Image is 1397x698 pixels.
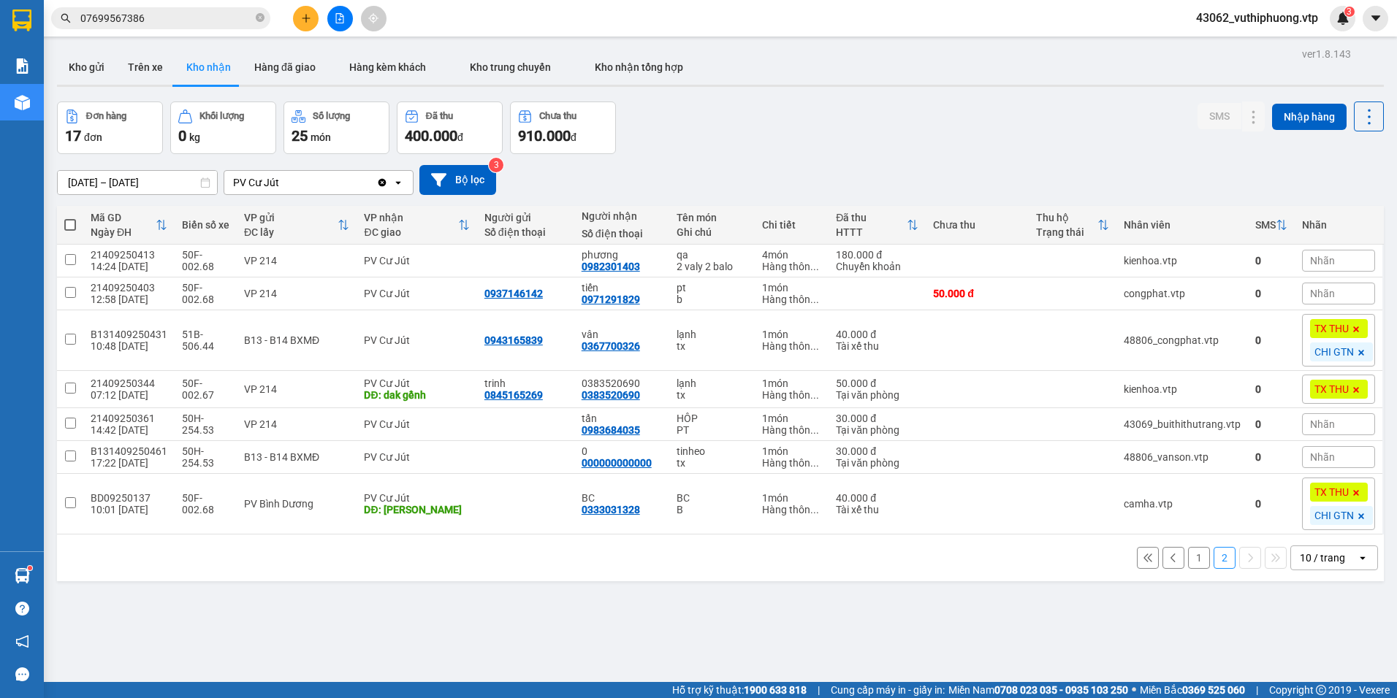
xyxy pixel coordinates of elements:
div: 30.000 đ [836,413,918,424]
div: lạnh [677,377,747,389]
div: 0 [1255,383,1287,395]
div: B131409250461 [91,445,167,457]
div: ĐC lấy [244,226,338,238]
span: aim [368,13,378,23]
span: ... [810,424,819,436]
div: ĐC giao [364,226,457,238]
span: caret-down [1369,12,1382,25]
button: Khối lượng0kg [170,101,276,154]
div: 0367700326 [582,340,640,352]
span: copyright [1316,685,1326,695]
span: close-circle [256,12,264,26]
div: B131409250431 [91,329,167,340]
span: close-circle [256,13,264,22]
div: Tại văn phòng [836,457,918,469]
span: Kho trung chuyển [470,61,551,73]
div: ver 1.8.143 [1302,46,1351,62]
div: tấn [582,413,662,424]
div: 43069_buithithutrang.vtp [1124,418,1241,430]
span: | [818,682,820,698]
span: Miền Nam [948,682,1128,698]
button: caret-down [1363,6,1388,31]
span: ⚪️ [1132,687,1136,693]
div: Đơn hàng [86,111,126,121]
div: Hàng thông thường [762,261,822,272]
button: aim [361,6,387,31]
div: 1 món [762,492,822,504]
th: Toggle SortBy [1248,206,1295,245]
div: 0845165269 [484,389,543,401]
div: 0 [1255,255,1287,266]
button: plus [293,6,319,31]
img: warehouse-icon [15,95,30,110]
div: 50F-002.67 [182,377,229,401]
div: Nhãn [1302,219,1375,231]
th: Toggle SortBy [829,206,926,245]
div: 14:24 [DATE] [91,261,167,272]
div: 21409250344 [91,377,167,389]
div: BC [582,492,662,504]
div: 1 món [762,282,822,294]
strong: 1900 633 818 [744,684,807,696]
div: BD09250137 [91,492,167,504]
span: CHI GTN [1314,509,1354,522]
span: TX THU [1314,322,1349,335]
input: Select a date range. [58,171,217,194]
div: 1 món [762,445,822,457]
div: B13 - B14 BXMĐ [244,334,349,346]
div: Trạng thái [1036,226,1097,238]
div: 17:22 [DATE] [91,457,167,469]
div: Hàng thông thường [762,504,822,515]
div: B [677,504,747,515]
span: 17 [65,127,81,145]
div: Ghi chú [677,226,747,238]
div: Tại văn phòng [836,424,918,436]
div: 48806_vanson.vtp [1124,451,1241,463]
span: đơn [84,131,102,143]
span: Nhãn [1310,255,1335,266]
div: Tại văn phòng [836,389,918,401]
div: Số lượng [313,111,350,121]
div: Nhân viên [1124,219,1241,231]
div: 21409250361 [91,413,167,424]
span: đ [457,131,463,143]
div: 0943165839 [484,334,543,346]
button: Đơn hàng17đơn [57,101,163,154]
div: Đã thu [836,212,907,223]
div: 4 món [762,249,822,261]
button: 1 [1188,547,1210,569]
span: Miền Bắc [1140,682,1245,698]
sup: 1 [28,566,32,570]
div: 0 [1255,334,1287,346]
div: DĐ: dak gềnh [364,389,469,401]
div: PV Cư Jút [364,377,469,389]
button: Hàng đã giao [243,50,327,85]
div: b [677,294,747,305]
div: 14:42 [DATE] [91,424,167,436]
sup: 3 [489,158,503,172]
div: 40.000 đ [836,329,918,340]
span: 3 [1347,7,1352,17]
div: PV Cư Jút [364,255,469,266]
div: VP 214 [244,288,349,299]
div: Người nhận [582,210,662,222]
svg: open [392,177,404,188]
div: VP 214 [244,418,349,430]
button: Bộ lọc [419,165,496,195]
button: file-add [327,6,353,31]
div: 10:01 [DATE] [91,504,167,515]
span: CHI GTN [1314,345,1354,358]
div: 50F-002.68 [182,249,229,272]
div: PV Cư Jút [233,175,279,190]
button: Chưa thu910.000đ [510,101,616,154]
div: tx [677,389,747,401]
span: 400.000 [405,127,457,145]
div: pt [677,282,747,294]
div: VP 214 [244,383,349,395]
span: Nhãn [1310,418,1335,430]
span: Hàng kèm khách [349,61,426,73]
span: question-circle [15,602,29,615]
span: 910.000 [518,127,571,145]
span: món [311,131,331,143]
div: 40.000 đ [836,492,918,504]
